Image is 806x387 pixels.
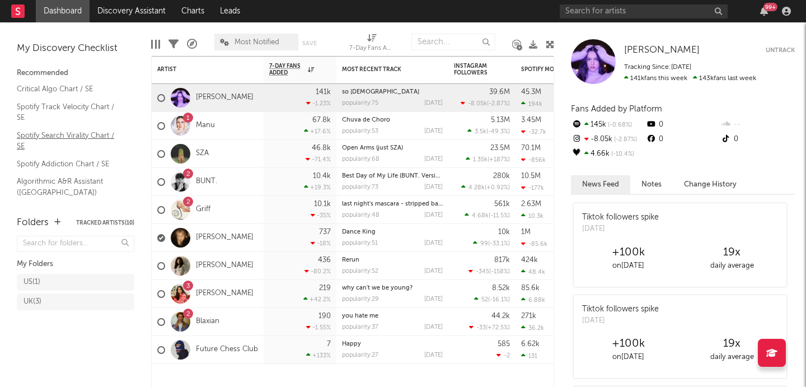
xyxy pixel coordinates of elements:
div: so american [342,89,443,95]
div: ( ) [466,156,510,163]
div: 817k [494,257,510,264]
a: last night's mascara - stripped back version [342,201,468,207]
div: +42.2 % [303,296,331,303]
div: [DATE] [424,156,443,162]
div: Tiktok followers spike [582,212,659,223]
div: +19.3 % [304,184,331,191]
a: Rerun [342,257,359,263]
div: 0 [645,118,720,132]
div: 6.62k [521,341,540,348]
a: [PERSON_NAME] [196,261,254,271]
a: [PERSON_NAME] [196,233,254,243]
a: Best Day of My Life (BUNT. Version) (feat. [PERSON_NAME]) [342,173,513,179]
div: [DATE] [424,212,443,218]
div: 141k [316,88,331,96]
span: 4.28k [468,185,485,191]
span: -0.68 % [606,122,632,128]
div: 19 x [680,337,784,351]
div: [DATE] [424,128,443,134]
button: Notes [630,175,673,194]
span: -33 [476,325,486,331]
div: popularity: 75 [342,100,378,106]
div: 99 + [763,3,777,11]
div: popularity: 53 [342,128,378,134]
div: [DATE] [424,324,443,330]
div: 0 [645,132,720,147]
a: Griff [196,205,210,215]
div: Chuva de Choro [342,117,443,123]
div: -856k [521,156,546,164]
div: Folders [17,216,49,230]
div: [DATE] [582,223,659,235]
a: [PERSON_NAME] [196,289,254,299]
button: Untrack [766,45,795,56]
input: Search for artists [560,4,728,18]
div: 44.2k [491,313,510,320]
span: [PERSON_NAME] [624,45,700,55]
div: 280k [493,172,510,180]
div: +100k [577,337,680,351]
a: BUNT. [196,177,217,186]
input: Search for folders... [17,236,134,252]
div: 19 x [680,246,784,259]
div: 1M [521,229,531,236]
div: why can't we be young? [342,285,443,291]
a: Chuva de Choro [342,117,390,123]
div: 737 [319,229,331,236]
div: 48.4k [521,268,545,276]
div: Spotify Monthly Listeners [521,66,605,73]
div: 131 [521,352,537,360]
div: ( ) [469,324,510,331]
span: Fans Added by Platform [571,105,662,113]
div: 219 [319,285,331,292]
div: Instagram Followers [454,63,493,76]
span: 99 [480,241,488,247]
div: 7 [327,341,331,348]
a: Spotify Addiction Chart / SE [17,158,123,170]
div: Open Arms (just SZA) [342,145,443,151]
div: UK ( 3 ) [24,295,41,309]
div: popularity: 68 [342,156,379,162]
a: Manu [196,121,215,130]
span: -33.1 % [490,241,508,247]
div: -1.55 % [306,324,331,331]
a: Critical Algo Chart / SE [17,83,123,95]
div: Most Recent Track [342,66,426,73]
div: 271k [521,313,536,320]
div: Best Day of My Life (BUNT. Version) (feat. Tom Odell) [342,173,443,179]
span: -16.1 % [490,297,508,303]
a: SZA [196,149,209,158]
div: Recommended [17,67,134,80]
div: 585 [498,341,510,348]
a: Blaxian [196,317,219,327]
div: -85.6k [521,240,547,248]
div: 70.1M [521,144,541,152]
div: [DATE] [424,352,443,358]
span: -10.4 % [610,151,634,157]
input: Search... [411,34,495,50]
div: -8.05k [571,132,645,147]
div: you hate me [342,313,443,319]
span: -49.3 % [488,129,508,135]
div: daily average [680,351,784,364]
span: +187 % [489,157,508,163]
div: 36.2k [521,324,544,332]
div: +17.6 % [304,128,331,135]
div: last night's mascara - stripped back version [342,201,443,207]
div: -80.2 % [304,268,331,275]
div: on [DATE] [577,259,680,273]
span: -2.87 % [489,101,508,107]
div: [DATE] [424,240,443,246]
div: US ( 1 ) [24,276,40,289]
a: why can't we be young? [342,285,413,291]
div: -32.7k [521,128,546,136]
div: -18 % [311,240,331,247]
a: Spotify Track Velocity Chart / SE [17,101,123,124]
div: 424k [521,257,538,264]
div: popularity: 37 [342,324,378,330]
button: Tracked Artists(10) [76,220,134,226]
span: Most Notified [235,39,279,46]
button: Save [302,40,317,46]
div: Rerun [342,257,443,263]
div: 3.45M [521,116,541,124]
